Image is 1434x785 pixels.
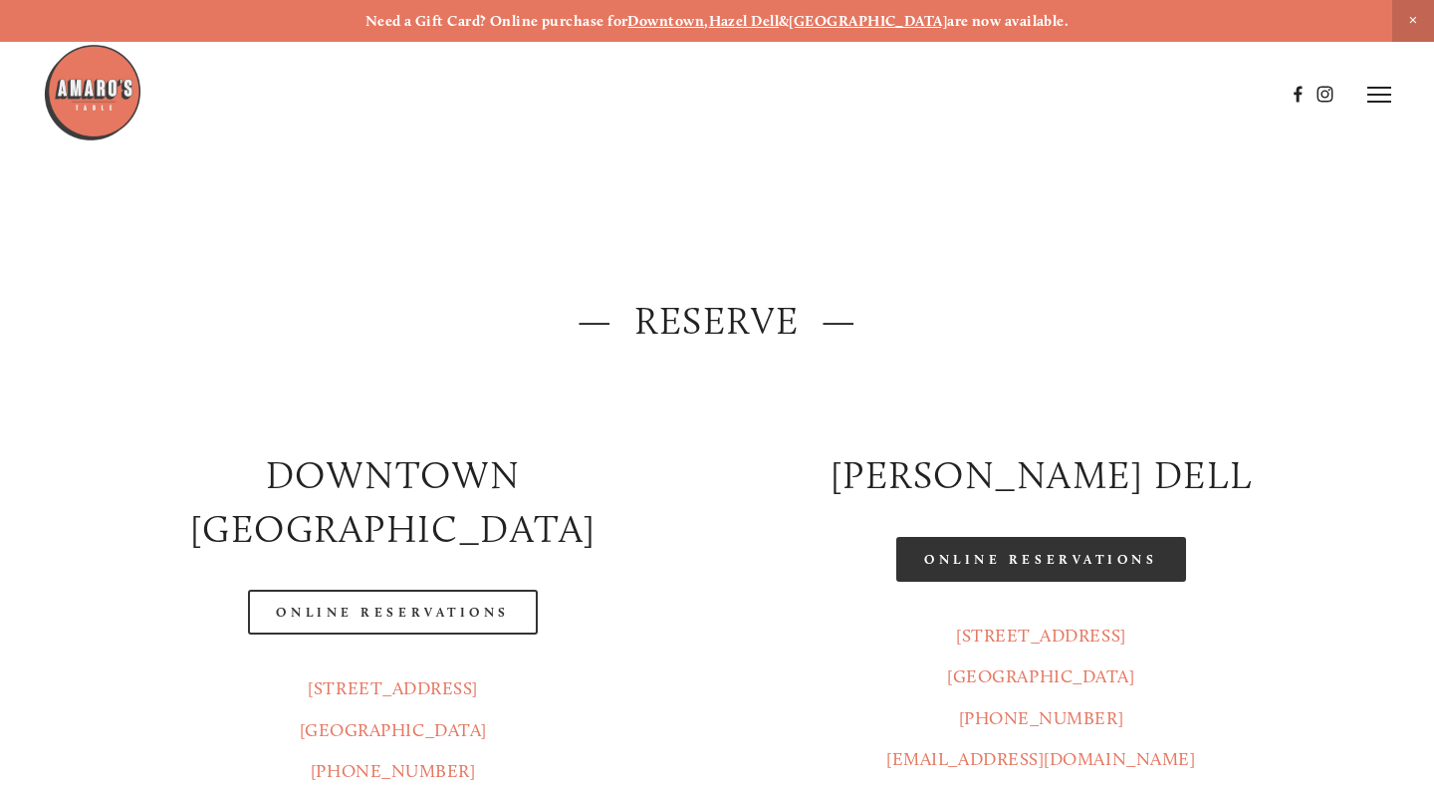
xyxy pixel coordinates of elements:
a: [STREET_ADDRESS] [956,625,1126,647]
a: [GEOGRAPHIC_DATA] [300,719,487,741]
a: [PHONE_NUMBER] [311,760,476,782]
a: [GEOGRAPHIC_DATA] [789,12,947,30]
strong: , [704,12,708,30]
strong: & [779,12,789,30]
a: Downtown [627,12,704,30]
a: [STREET_ADDRESS] [308,677,478,699]
a: Online Reservations [896,537,1185,582]
a: Hazel Dell [709,12,780,30]
strong: are now available. [947,12,1069,30]
h2: Downtown [GEOGRAPHIC_DATA] [86,449,700,556]
img: Amaro's Table [43,43,142,142]
a: [PHONE_NUMBER] [959,707,1124,729]
a: [EMAIL_ADDRESS][DOMAIN_NAME] [886,748,1195,770]
h2: — Reserve — [86,295,1347,349]
a: Online Reservations [248,590,537,635]
a: [GEOGRAPHIC_DATA] [947,665,1134,687]
strong: Need a Gift Card? Online purchase for [365,12,628,30]
h2: [PERSON_NAME] DELL [734,449,1348,503]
